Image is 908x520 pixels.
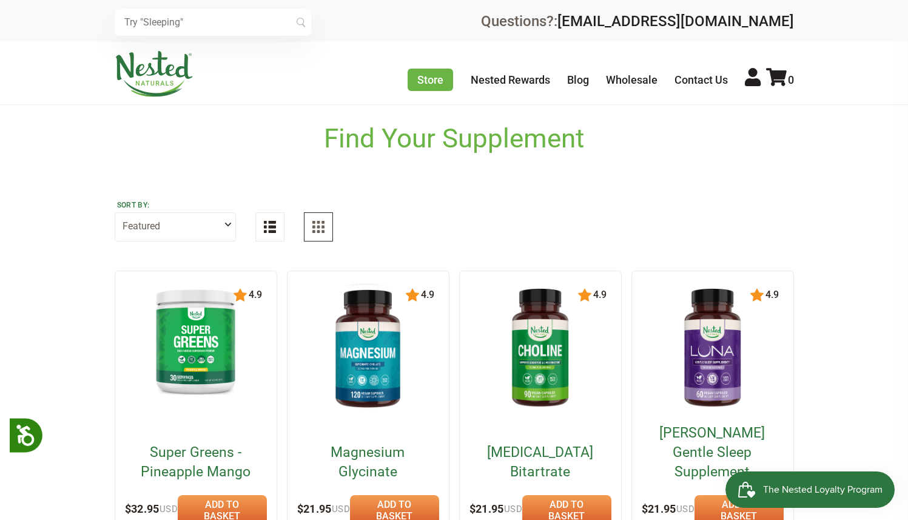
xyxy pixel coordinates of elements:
[115,51,193,97] img: Nested Naturals
[606,73,657,86] a: Wholesale
[750,288,764,303] img: star.svg
[592,289,607,300] span: 4.9
[674,73,728,86] a: Contact Us
[725,471,896,508] iframe: Button to open loyalty program pop-up
[480,443,600,482] a: [MEDICAL_DATA] Bitartrate
[504,504,522,515] span: USD
[332,504,350,515] span: USD
[125,502,178,515] span: $32.95
[420,289,434,300] span: 4.9
[676,504,694,515] span: USD
[408,69,453,91] a: Store
[652,424,773,482] a: [PERSON_NAME] Gentle Sleep Supplement
[316,281,420,416] img: Magnesium Glycinate
[764,289,779,300] span: 4.9
[233,288,247,303] img: star.svg
[567,73,589,86] a: Blog
[324,123,584,154] h1: Find Your Supplement
[788,73,794,86] span: 0
[135,443,256,482] a: Super Greens - Pineapple Mango
[247,289,262,300] span: 4.9
[405,288,420,303] img: star.svg
[488,281,593,416] img: Choline Bitartrate
[160,504,178,515] span: USD
[264,221,276,233] img: List
[557,13,794,30] a: [EMAIL_ADDRESS][DOMAIN_NAME]
[297,502,351,515] span: $21.95
[642,502,695,515] span: $21.95
[308,443,428,482] a: Magnesium Glycinate
[115,9,311,36] input: Try "Sleeping"
[481,14,794,29] div: Questions?:
[577,288,592,303] img: star.svg
[766,73,794,86] a: 0
[312,221,325,233] img: Grid
[117,200,234,210] label: Sort by:
[471,73,550,86] a: Nested Rewards
[469,502,523,515] span: $21.95
[661,281,765,416] img: LUNA Gentle Sleep Supplement
[144,281,248,401] img: Super Greens - Pineapple Mango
